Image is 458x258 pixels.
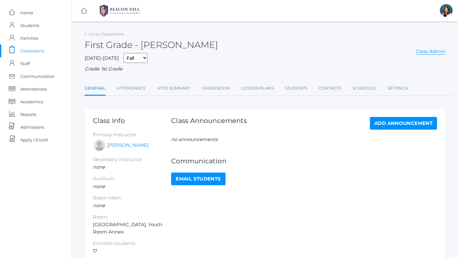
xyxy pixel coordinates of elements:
span: Families [20,32,38,44]
span: Admissions [20,121,44,133]
a: [PERSON_NAME] [107,142,149,149]
em: none [93,202,105,208]
h1: Class Announcements [171,117,247,128]
img: BHCALogos-05-308ed15e86a5a0abce9b8dd61676a3503ac9727e845dece92d48e8588c001991.png [96,3,143,19]
h5: Auxilium [93,176,171,181]
h2: First Grade - [PERSON_NAME] [85,40,218,50]
div: Jaimie Watson [93,139,106,152]
a: Add Announcement [370,117,437,130]
span: Classrooms [20,44,44,57]
h1: Communication [171,157,437,165]
span: Staff [20,57,30,70]
a: General [85,82,106,96]
h1: Class Info [93,117,171,124]
h5: Enrolled Students [93,241,171,246]
h5: Room Mom [93,195,171,201]
div: Grade: 1st Grade [85,65,445,73]
a: Lesson Plans [241,82,274,95]
em: no announcements [171,136,218,142]
em: none [93,183,105,189]
span: Attendances [20,83,47,95]
div: Teresa Deutsch [440,4,453,17]
h5: Secondary Instructor [93,157,171,162]
a: Schedule [352,82,376,95]
h5: Room [93,214,171,220]
a: Attendance [117,82,146,95]
div: [GEOGRAPHIC_DATA], Youth Room Annex [93,117,171,255]
span: Home [20,6,33,19]
span: [DATE]-[DATE] [85,55,119,61]
span: Students [20,19,39,32]
a: Gradebook [202,82,230,95]
li: 17 [93,248,171,255]
a: Contacts [319,82,341,95]
a: Class Admin [416,48,445,55]
a: Students [285,82,308,95]
a: Attd Summary [157,82,191,95]
a: Go to Classrooms [89,31,124,37]
span: Academics [20,95,43,108]
em: none [93,164,105,170]
a: Email Students [171,173,225,185]
span: Reports [20,108,36,121]
span: Communication [20,70,55,83]
a: Settings [387,82,408,95]
span: Apply / Enroll [20,133,48,146]
h5: Primary Instructor [93,132,171,138]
